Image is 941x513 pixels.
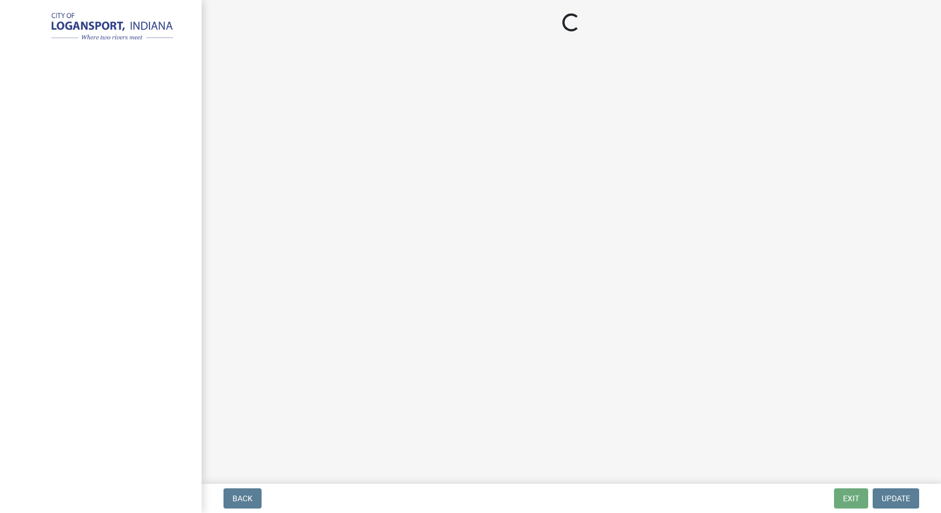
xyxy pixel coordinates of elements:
span: Back [232,494,253,503]
button: Back [223,488,262,509]
button: Update [873,488,919,509]
img: City of Logansport, Indiana [22,12,184,43]
button: Exit [834,488,868,509]
span: Update [882,494,910,503]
